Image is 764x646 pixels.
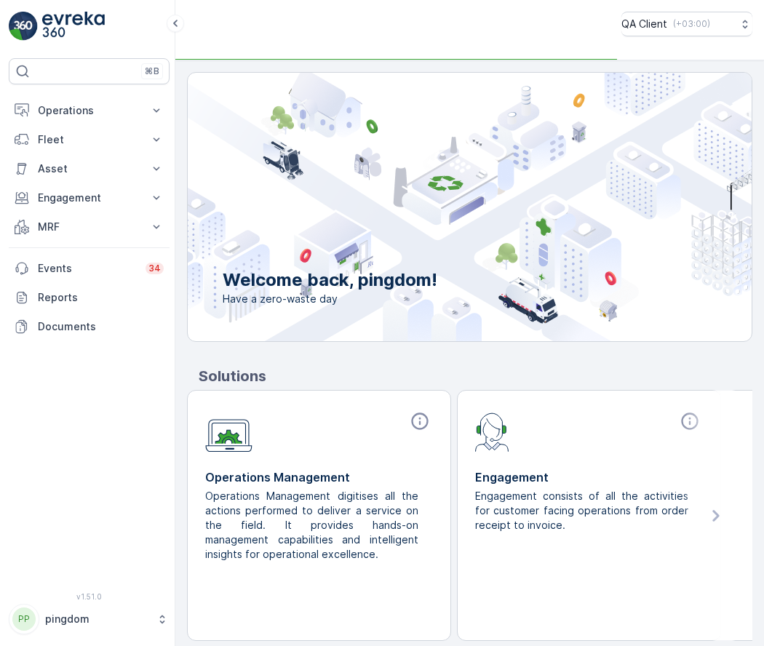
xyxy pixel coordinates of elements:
span: Have a zero-waste day [223,292,437,306]
p: Operations Management digitises all the actions performed to deliver a service on the field. It p... [205,489,421,562]
button: PPpingdom [9,604,170,634]
img: logo_light-DOdMpM7g.png [42,12,105,41]
span: v 1.51.0 [9,592,170,601]
img: logo [9,12,38,41]
p: Documents [38,319,164,334]
button: Operations [9,96,170,125]
button: MRF [9,212,170,242]
p: ( +03:00 ) [673,18,710,30]
a: Reports [9,283,170,312]
div: PP [12,607,36,631]
img: city illustration [122,73,752,341]
img: module-icon [475,411,509,452]
p: Operations Management [205,468,433,486]
img: module-icon [205,411,252,452]
p: ⌘B [145,65,159,77]
p: Events [38,261,137,276]
p: pingdom [45,612,149,626]
p: MRF [38,220,140,234]
a: Events34 [9,254,170,283]
button: Engagement [9,183,170,212]
p: 34 [148,263,161,274]
p: Asset [38,161,140,176]
p: Operations [38,103,140,118]
button: Asset [9,154,170,183]
p: Engagement [475,468,703,486]
p: Fleet [38,132,140,147]
p: Engagement consists of all the activities for customer facing operations from order receipt to in... [475,489,691,533]
p: Engagement [38,191,140,205]
p: Reports [38,290,164,305]
button: Fleet [9,125,170,154]
a: Documents [9,312,170,341]
button: QA Client(+03:00) [621,12,752,36]
p: Welcome back, pingdom! [223,268,437,292]
p: QA Client [621,17,667,31]
p: Solutions [199,365,752,387]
